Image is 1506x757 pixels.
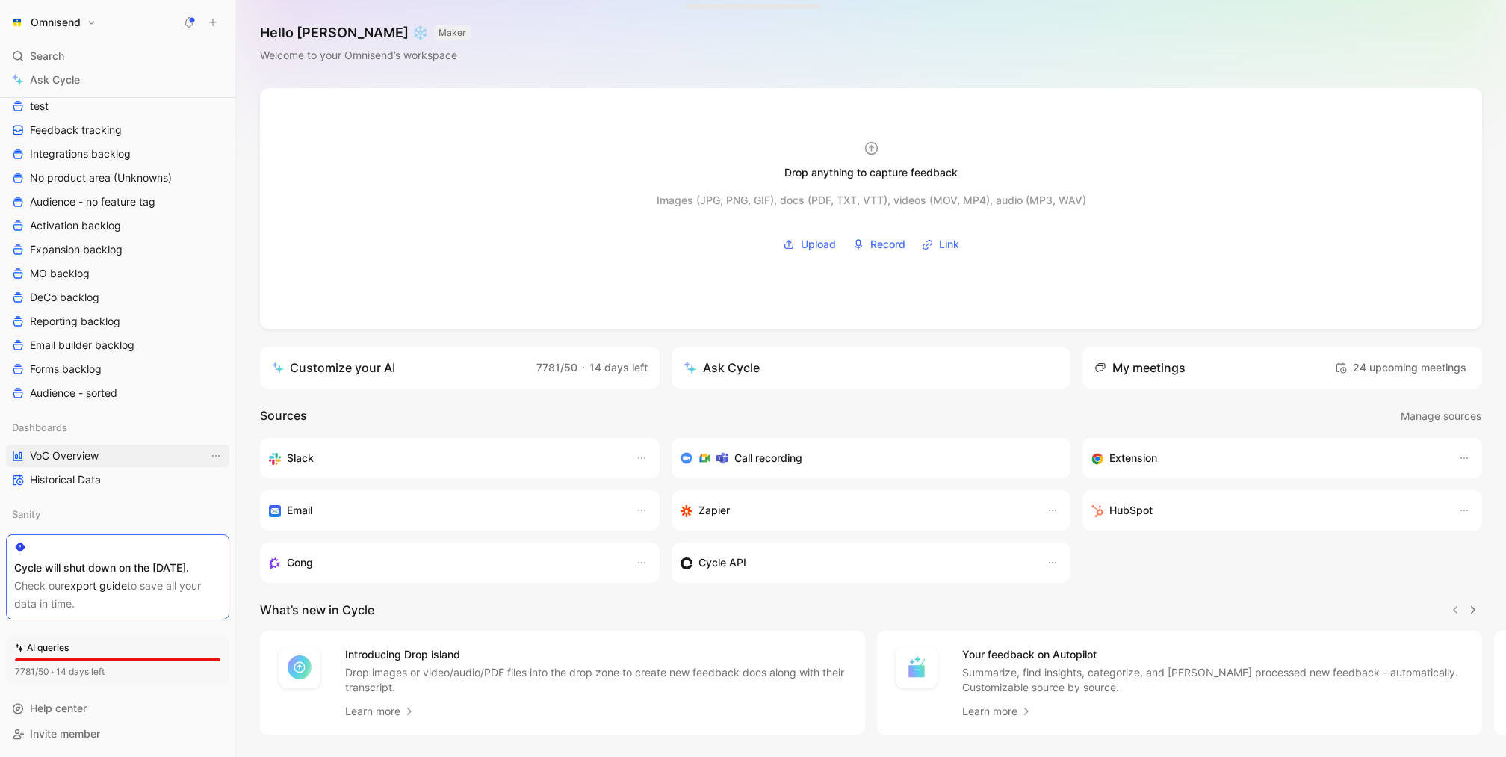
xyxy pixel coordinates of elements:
span: Activation backlog [30,218,121,233]
div: 7781/50 · 14 days left [15,664,105,679]
div: My meetings [1094,359,1186,377]
span: Integrations backlog [30,146,131,161]
a: Audience - sorted [6,382,229,404]
span: Reporting backlog [30,314,120,329]
span: test [30,99,49,114]
a: MO backlog [6,262,229,285]
h4: Introducing Drop island [345,646,847,664]
button: Ask Cycle [672,347,1071,389]
button: MAKER [434,25,471,40]
div: Customize your AI [272,359,395,377]
div: Forward emails to your feedback inbox [269,501,621,519]
h3: Slack [287,449,314,467]
span: Historical Data [30,472,101,487]
div: Dashboards [6,416,229,439]
a: VoC OverviewView actions [6,445,229,467]
div: Check our to save all your data in time. [14,577,221,613]
span: Invite member [30,727,100,740]
div: Sanity [6,503,229,525]
a: Learn more [962,702,1032,720]
span: Sanity [12,507,40,522]
button: OmnisendOmnisend [6,12,100,33]
div: Record & transcribe meetings from Zoom, Meet & Teams. [681,449,1050,467]
span: Forms backlog [30,362,102,377]
span: Upload [801,235,836,253]
h1: Omnisend [31,16,81,29]
span: Dashboards [12,420,67,435]
div: Capture feedback from anywhere on the web [1091,449,1443,467]
span: 7781/50 [536,361,577,374]
div: Drop anything to capture feedback [784,164,958,182]
h2: What’s new in Cycle [260,601,374,619]
div: Sanity [6,503,229,530]
a: Feedback tracking [6,119,229,141]
button: 24 upcoming meetings [1331,356,1470,380]
span: 14 days left [589,361,648,374]
div: Search [6,45,229,67]
span: VoC Overview [30,448,99,463]
h3: Email [287,501,312,519]
h3: HubSpot [1109,501,1153,519]
a: Email builder backlog [6,334,229,356]
span: Audience - sorted [30,386,117,401]
a: Learn more [345,702,415,720]
h1: Hello [PERSON_NAME] ❄️ [260,24,471,42]
div: Images (JPG, PNG, GIF), docs (PDF, TXT, VTT), videos (MOV, MP4), audio (MP3, WAV) [657,191,1086,209]
span: Feedback tracking [30,123,122,138]
a: DeCo backlog [6,286,229,309]
div: Capture feedback from thousands of sources with Zapier (survey results, recordings, sheets, etc). [681,501,1032,519]
a: Activation backlog [6,214,229,237]
a: Historical Data [6,469,229,491]
a: export guide [64,579,127,592]
span: Ask Cycle [30,71,80,89]
span: Audience - no feature tag [30,194,155,209]
div: Welcome to your Omnisend’s workspace [260,46,471,64]
div: Capture feedback from your incoming calls [269,554,621,572]
img: Omnisend [10,15,25,30]
span: Email builder backlog [30,338,134,353]
p: Drop images or video/audio/PDF files into the drop zone to create new feedback docs along with th... [345,665,847,695]
a: test [6,95,229,117]
p: Summarize, find insights, categorize, and [PERSON_NAME] processed new feedback - automatically. C... [962,665,1464,695]
h4: Your feedback on Autopilot [962,646,1464,664]
div: Sync customers & send feedback from custom sources. Get inspired by our favorite use case [681,554,1032,572]
div: Invite member [6,723,229,745]
button: Link [917,233,964,256]
div: AI queries [15,640,69,655]
a: Customize your AI7781/50·14 days left [260,347,660,389]
div: Ask Cycle [684,359,760,377]
span: Help center [30,702,87,714]
span: MO backlog [30,266,90,281]
a: No product area (Unknowns) [6,167,229,189]
span: Manage sources [1401,407,1481,425]
span: DeCo backlog [30,290,99,305]
button: Manage sources [1400,407,1482,426]
span: No product area (Unknowns) [30,170,172,185]
a: Forms backlog [6,358,229,380]
div: Cycle will shut down on the [DATE]. [14,559,221,577]
a: Integrations backlog [6,143,229,165]
h2: Sources [260,407,307,426]
span: Search [30,47,64,65]
button: Record [847,233,911,256]
div: Help center [6,697,229,720]
div: DashboardsVoC OverviewView actionsHistorical Data [6,416,229,491]
a: Expansion backlog [6,238,229,261]
h3: Cycle API [698,554,746,572]
div: Sync your customers, send feedback and get updates in Slack [269,449,621,467]
h3: Zapier [698,501,730,519]
h3: Extension [1109,449,1157,467]
h3: Call recording [734,449,802,467]
a: Ask Cycle [6,69,229,91]
a: Audience - no feature tag [6,191,229,213]
h3: Gong [287,554,313,572]
span: Record [870,235,905,253]
button: View actions [208,448,223,463]
a: Reporting backlog [6,310,229,333]
span: · [582,361,585,374]
span: Link [939,235,959,253]
button: Upload [778,233,841,256]
span: Expansion backlog [30,242,123,257]
span: 24 upcoming meetings [1335,359,1466,377]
